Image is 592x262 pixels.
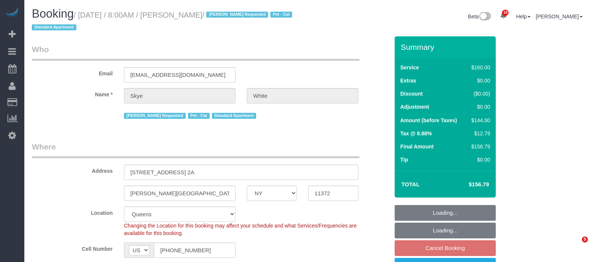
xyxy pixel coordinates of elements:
[400,77,416,84] label: Extras
[26,165,118,175] label: Address
[32,11,294,32] small: / [DATE] / 8:00AM / [PERSON_NAME]
[32,24,76,30] span: Standard Apartment
[124,67,236,82] input: Email
[400,130,432,137] label: Tax @ 8.88%
[401,43,492,51] h3: Summary
[206,12,268,18] span: [PERSON_NAME] Requested
[26,207,118,217] label: Location
[582,237,588,243] span: 5
[468,156,490,163] div: $0.00
[468,90,490,97] div: ($0.00)
[468,117,490,124] div: $144.00
[124,88,236,103] input: First Name
[468,64,490,71] div: $160.00
[188,113,210,119] span: Pet - Cat
[154,243,236,258] input: Cell Number
[401,181,420,187] strong: Total
[468,103,490,111] div: $0.00
[400,103,429,111] label: Adjustment
[124,223,357,236] span: Changing the Location for this booking may affect your schedule and what Services/Frequencies are...
[502,10,508,16] span: 19
[32,7,74,20] span: Booking
[270,12,292,18] span: Pet - Cat
[468,143,490,150] div: $156.79
[446,181,489,188] h4: $156.79
[400,64,419,71] label: Service
[32,141,359,158] legend: Where
[400,156,408,163] label: Tip
[567,237,585,255] iframe: Intercom live chat
[32,44,359,61] legend: Who
[26,243,118,253] label: Cell Number
[308,186,358,201] input: Zip Code
[124,113,186,119] span: [PERSON_NAME] Requested
[400,117,457,124] label: Amount (before Taxes)
[496,7,511,24] a: 19
[468,77,490,84] div: $0.00
[26,88,118,98] label: Name *
[4,7,19,18] img: Automaid Logo
[536,13,583,19] a: [PERSON_NAME]
[516,13,531,19] a: Help
[400,90,423,97] label: Discount
[26,67,118,77] label: Email
[247,88,358,103] input: Last Name
[212,113,256,119] span: Standard Apartment
[479,12,491,22] img: New interface
[400,143,434,150] label: Final Amount
[468,13,491,19] a: Beta
[124,186,236,201] input: City
[468,130,490,137] div: $12.79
